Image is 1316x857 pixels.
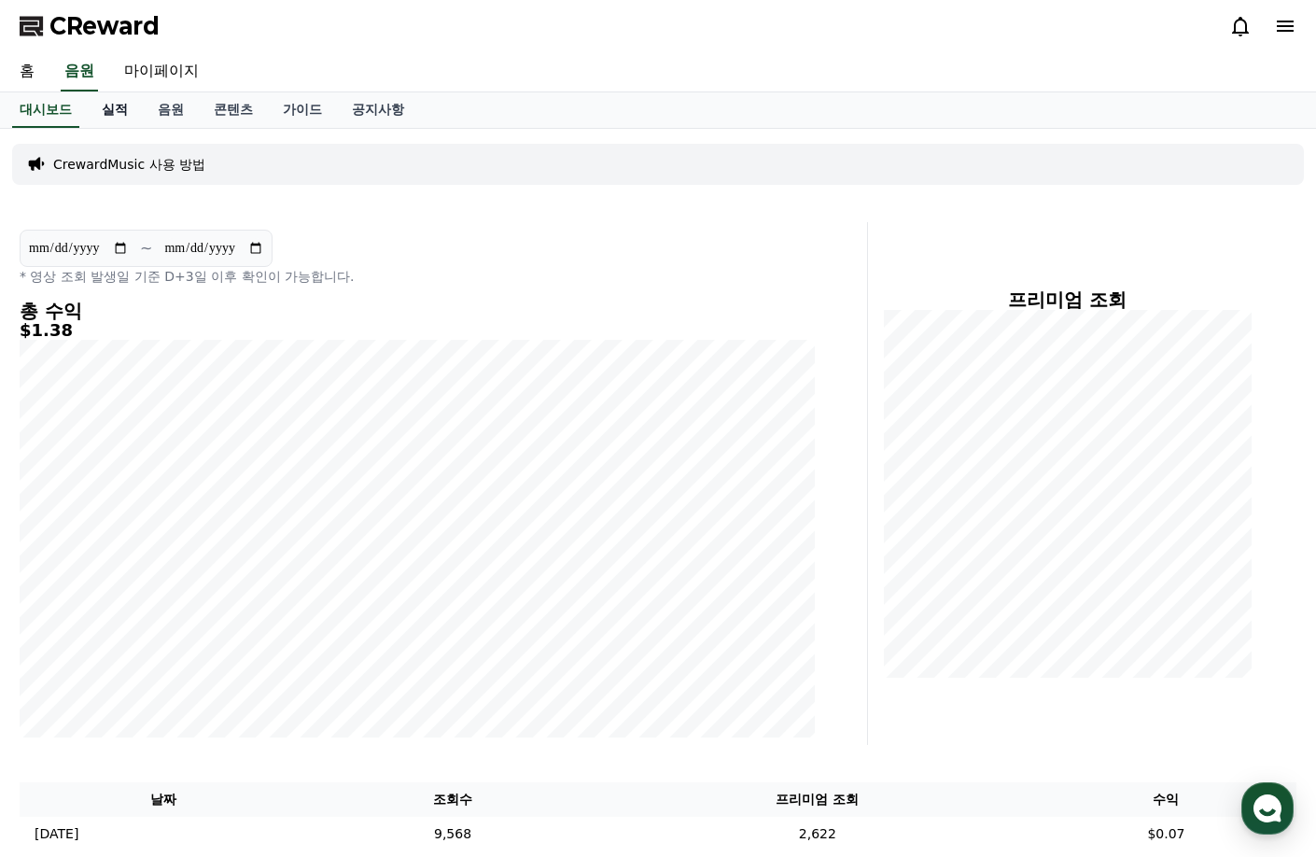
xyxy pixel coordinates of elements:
[171,621,193,636] span: 대화
[87,92,143,128] a: 실적
[123,592,241,639] a: 대화
[306,782,599,817] th: 조회수
[1036,817,1296,851] td: $0.07
[20,321,815,340] h5: $1.38
[199,92,268,128] a: 콘텐츠
[20,301,815,321] h4: 총 수익
[140,237,152,260] p: ~
[268,92,337,128] a: 가이드
[5,52,49,91] a: 홈
[109,52,214,91] a: 마이페이지
[288,620,311,635] span: 설정
[143,92,199,128] a: 음원
[20,11,160,41] a: CReward
[6,592,123,639] a: 홈
[20,782,306,817] th: 날짜
[599,782,1036,817] th: 프리미엄 조회
[59,620,70,635] span: 홈
[241,592,358,639] a: 설정
[1036,782,1296,817] th: 수익
[883,289,1252,310] h4: 프리미엄 조회
[12,92,79,128] a: 대시보드
[337,92,419,128] a: 공지사항
[49,11,160,41] span: CReward
[35,824,78,844] p: [DATE]
[20,267,815,286] p: * 영상 조회 발생일 기준 D+3일 이후 확인이 가능합니다.
[61,52,98,91] a: 음원
[306,817,599,851] td: 9,568
[53,155,205,174] a: CrewardMusic 사용 방법
[599,817,1036,851] td: 2,622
